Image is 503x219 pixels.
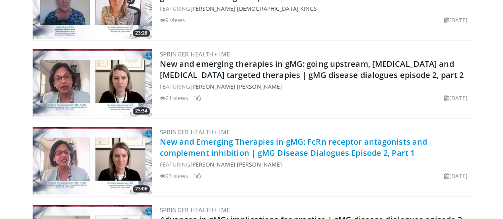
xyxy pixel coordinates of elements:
a: Springer Health+ IME [160,50,230,58]
span: 23:28 [133,29,150,37]
li: [DATE] [444,172,468,180]
span: 25:34 [133,107,150,114]
a: [PERSON_NAME] [237,161,282,168]
li: 61 views [160,94,188,102]
a: Springer Health+ IME [160,128,230,136]
div: FEATURING , [160,160,471,169]
img: 3a8d7325-b850-4ecb-bad8-a09d3f7318f6.300x170_q85_crop-smart_upscale.jpg [33,127,152,194]
a: [DEMOGRAPHIC_DATA] Kings [237,5,317,12]
a: [PERSON_NAME] [190,161,235,168]
li: 93 views [160,172,188,180]
div: FEATURING , [160,82,471,91]
a: [PERSON_NAME] [190,5,235,12]
a: 25:34 [33,49,152,116]
span: 23:06 [133,185,150,192]
a: [PERSON_NAME] [237,83,282,90]
li: 1 [193,172,201,180]
a: New and Emerging Therapies in gMG: FcRn receptor antagonists and complement inhibition | gMG Dise... [160,136,427,158]
a: 23:06 [33,127,152,194]
img: b0d3921c-9bff-46eb-8687-9fc6af36a772.300x170_q85_crop-smart_upscale.jpg [33,49,152,116]
a: [PERSON_NAME] [190,83,235,90]
a: Springer Health+ IME [160,206,230,214]
div: FEATURING , [160,4,471,13]
li: 9 views [160,16,185,24]
li: [DATE] [444,94,468,102]
a: New and emerging therapies in gMG: going upstream, [MEDICAL_DATA] and [MEDICAL_DATA] targeted the... [160,58,464,80]
li: 1 [193,94,201,102]
li: [DATE] [444,16,468,24]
